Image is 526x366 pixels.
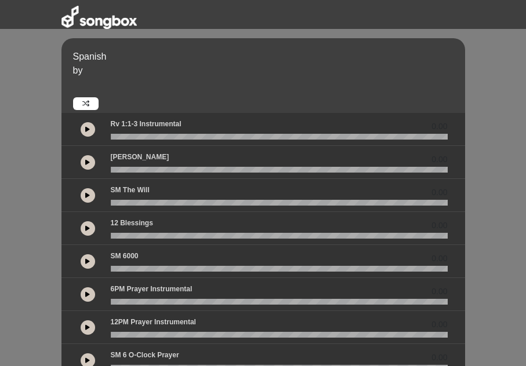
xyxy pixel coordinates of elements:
p: SM 6000 [111,251,139,261]
p: [PERSON_NAME] [111,152,169,162]
p: SM The Will [111,185,150,195]
span: 0.00 [431,120,447,133]
p: 12PM Prayer Instrumental [111,317,196,327]
p: 6PM Prayer Instrumental [111,284,193,294]
span: 0.00 [431,153,447,166]
p: Rv 1:1-3 Instrumental [111,119,182,129]
span: 0.00 [431,186,447,199]
span: by [73,65,83,75]
p: Spanish [73,50,462,64]
span: 0.00 [431,219,447,232]
span: 0.00 [431,319,447,331]
img: songbox-logo-white.png [61,6,137,29]
p: SM 6 o-clock prayer [111,350,179,360]
span: 0.00 [431,252,447,265]
span: 0.00 [431,286,447,298]
p: 12 Blessings [111,218,153,228]
span: 0.00 [431,352,447,364]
